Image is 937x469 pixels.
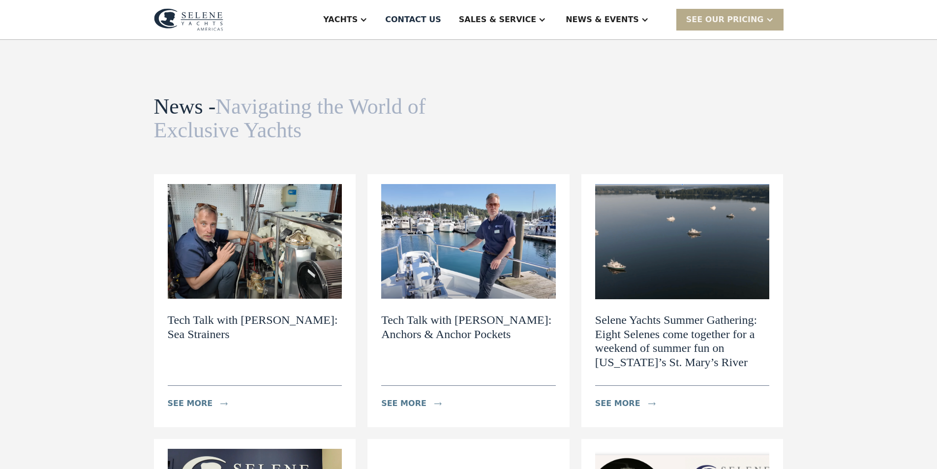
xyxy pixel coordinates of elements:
[154,8,223,31] img: logo
[168,398,213,409] div: see more
[434,402,442,406] img: icon
[581,174,784,427] a: Selene Yachts Summer Gathering: Eight Selenes come together for a weekend of summer fun on Maryla...
[595,398,640,409] div: see more
[220,402,228,406] img: icon
[381,184,556,299] img: Tech Talk with Dylan: Anchors & Anchor Pockets
[381,398,426,409] div: see more
[648,402,656,406] img: icon
[154,94,426,142] span: Navigating the World of Exclusive Yachts
[323,14,358,26] div: Yachts
[168,184,342,299] img: Tech Talk with Dylan: Sea Strainers
[367,174,570,427] a: Tech Talk with Dylan: Anchors & Anchor PocketsTech Talk with [PERSON_NAME]: Anchors & Anchor Pock...
[385,14,441,26] div: Contact US
[168,313,342,342] h2: Tech Talk with [PERSON_NAME]: Sea Strainers
[154,174,356,427] a: Tech Talk with Dylan: Sea StrainersTech Talk with [PERSON_NAME]: Sea Strainerssee moreicon
[381,313,556,342] h2: Tech Talk with [PERSON_NAME]: Anchors & Anchor Pockets
[676,9,784,30] div: SEE Our Pricing
[686,14,764,26] div: SEE Our Pricing
[595,313,770,370] h2: Selene Yachts Summer Gathering: Eight Selenes come together for a weekend of summer fun on [US_ST...
[595,184,770,299] img: Selene Yachts Summer Gathering: Eight Selenes come together for a weekend of summer fun on Maryla...
[154,95,438,143] h1: News -
[566,14,639,26] div: News & EVENTS
[459,14,536,26] div: Sales & Service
